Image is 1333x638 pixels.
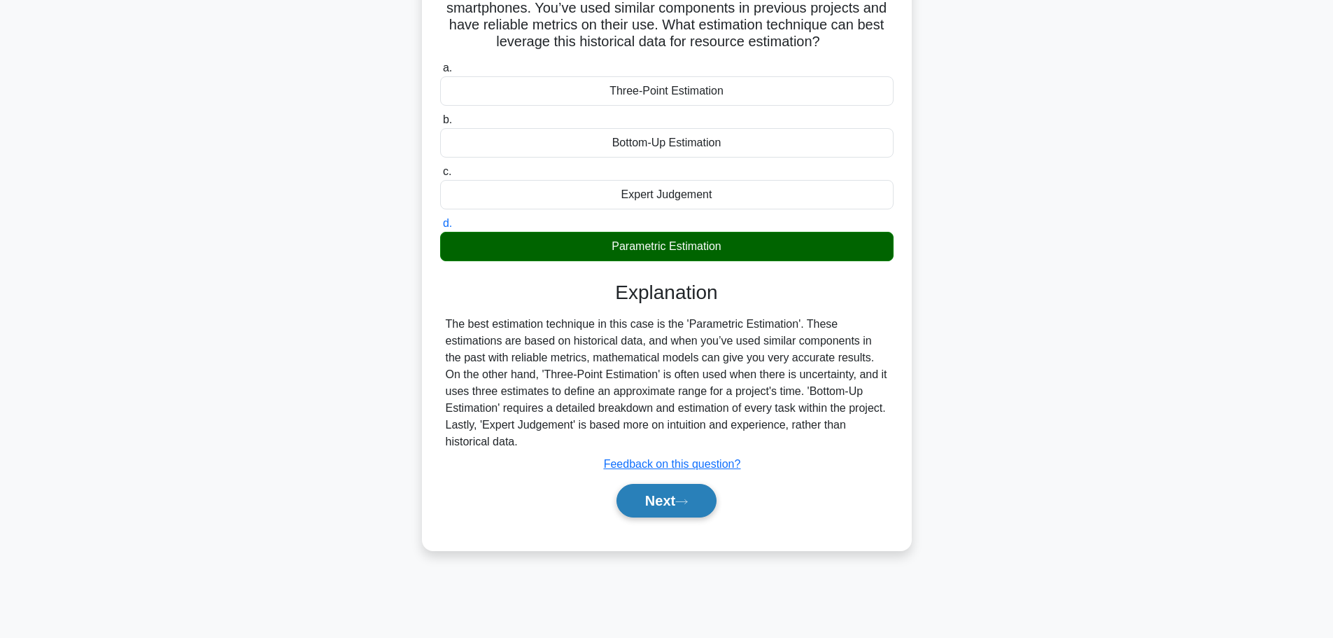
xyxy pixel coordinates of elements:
[443,62,452,74] span: a.
[604,458,741,470] a: Feedback on this question?
[440,180,894,209] div: Expert Judgement
[443,217,452,229] span: d.
[616,484,717,518] button: Next
[446,316,888,450] div: The best estimation technique in this case is the 'Parametric Estimation'. These estimations are ...
[440,128,894,158] div: Bottom-Up Estimation
[443,113,452,125] span: b.
[440,232,894,261] div: Parametric Estimation
[449,281,885,305] h3: Explanation
[440,76,894,106] div: Three-Point Estimation
[443,165,451,177] span: c.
